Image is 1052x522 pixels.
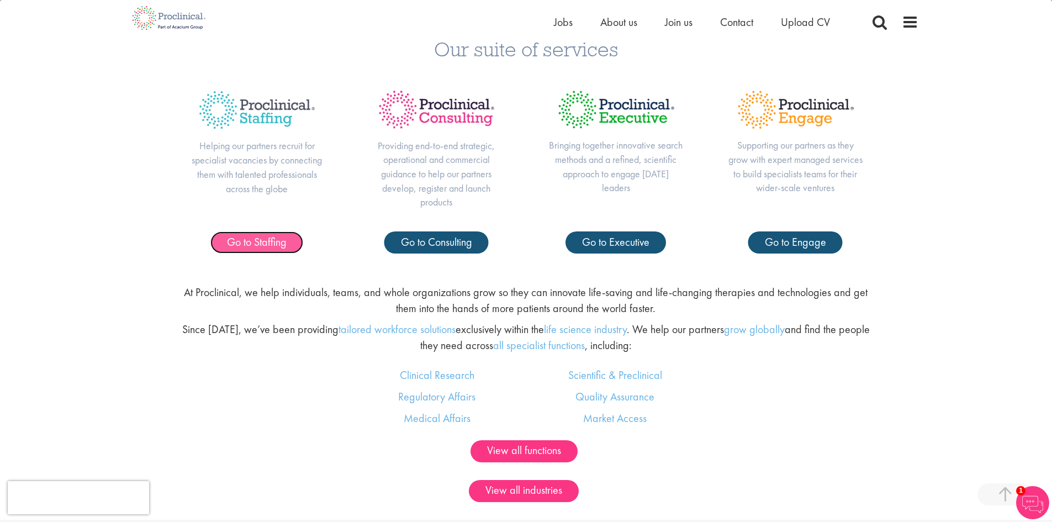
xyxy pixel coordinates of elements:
img: Chatbot [1016,486,1049,519]
a: Upload CV [781,15,830,29]
a: Go to Engage [748,231,843,254]
a: Clinical Research [400,368,474,382]
img: Proclinical Title [728,81,863,138]
a: Jobs [554,15,573,29]
a: About us [600,15,637,29]
a: Market Access [583,411,647,425]
span: 1 [1016,486,1025,495]
a: View all industries [469,480,579,502]
a: life science industry [544,322,627,336]
p: At Proclinical, we help individuals, teams, and whole organizations grow so they can innovate lif... [178,284,874,316]
img: Proclinical Title [548,81,684,138]
a: Join us [665,15,692,29]
a: Regulatory Affairs [398,389,475,404]
a: View all functions [471,440,578,462]
a: Scientific & Preclinical [568,368,662,382]
p: Supporting our partners as they grow with expert managed services to build specialists teams for ... [728,138,863,195]
a: tailored workforce solutions [339,322,456,336]
iframe: reCAPTCHA [8,481,149,514]
img: Proclinical Title [369,81,504,138]
p: Bringing together innovative search methods and a refined, scientific approach to engage [DATE] l... [548,138,684,195]
img: Proclinical Title [189,81,325,139]
span: Go to Executive [582,235,649,249]
a: Go to Executive [565,231,666,254]
p: Helping our partners recruit for specialist vacancies by connecting them with talented profession... [189,139,325,196]
span: Go to Consulting [401,235,472,249]
a: Quality Assurance [575,389,654,404]
p: Providing end-to-end strategic, operational and commercial guidance to help our partners develop,... [369,139,504,210]
a: all specialist functions [493,338,585,352]
span: Go to Engage [765,235,826,249]
span: Go to Staffing [227,235,287,249]
a: Go to Staffing [210,231,303,254]
a: Go to Consulting [384,231,489,254]
p: Since [DATE], we’ve been providing exclusively within the . We help our partners and find the peo... [178,321,874,353]
a: grow globally [724,322,785,336]
h3: Our suite of services [8,39,1044,59]
a: Contact [720,15,753,29]
a: Medical Affairs [404,411,471,425]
